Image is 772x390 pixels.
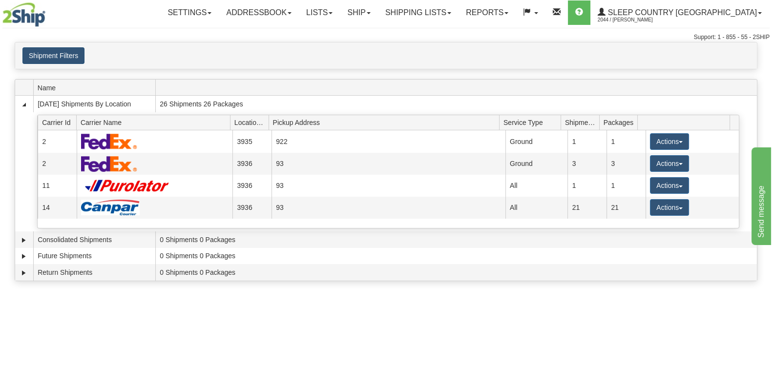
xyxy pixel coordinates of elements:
td: 2 [38,130,77,152]
span: Sleep Country [GEOGRAPHIC_DATA] [605,8,757,17]
img: Canpar [81,200,140,215]
span: Pickup Address [273,115,500,130]
td: 26 Shipments 26 Packages [155,96,757,112]
button: Actions [650,133,689,150]
td: Future Shipments [33,248,155,265]
a: Settings [160,0,219,25]
span: Packages [604,115,638,130]
td: 3936 [232,175,271,197]
div: Support: 1 - 855 - 55 - 2SHIP [2,33,770,41]
td: 3 [567,153,606,175]
button: Shipment Filters [22,47,84,64]
img: logo2044.jpg [2,2,45,27]
td: 93 [271,153,505,175]
td: Ground [505,130,568,152]
td: 93 [271,175,505,197]
td: All [505,175,568,197]
button: Actions [650,155,689,172]
a: Ship [340,0,377,25]
td: All [505,197,568,219]
td: 3936 [232,197,271,219]
a: Expand [19,251,29,261]
a: Sleep Country [GEOGRAPHIC_DATA] 2044 / [PERSON_NAME] [590,0,769,25]
a: Lists [299,0,340,25]
a: Expand [19,268,29,278]
span: Location Id [234,115,269,130]
td: 1 [606,175,646,197]
td: [DATE] Shipments By Location [33,96,155,112]
a: Addressbook [219,0,299,25]
td: 2 [38,153,77,175]
td: 93 [271,197,505,219]
td: 922 [271,130,505,152]
button: Actions [650,199,689,216]
a: Shipping lists [378,0,459,25]
td: Return Shipments [33,264,155,281]
a: Collapse [19,100,29,109]
td: 21 [606,197,646,219]
span: Carrier Id [42,115,76,130]
td: 11 [38,175,77,197]
span: Carrier Name [81,115,230,130]
button: Actions [650,177,689,194]
td: Ground [505,153,568,175]
img: FedEx [81,133,137,149]
span: Shipments [565,115,599,130]
span: Service Type [503,115,561,130]
a: Expand [19,235,29,245]
td: 0 Shipments 0 Packages [155,248,757,265]
td: 14 [38,197,77,219]
td: 1 [567,175,606,197]
td: 3 [606,153,646,175]
td: 0 Shipments 0 Packages [155,231,757,248]
span: Name [38,80,155,95]
td: 3936 [232,153,271,175]
td: 1 [567,130,606,152]
td: 0 Shipments 0 Packages [155,264,757,281]
a: Reports [459,0,516,25]
iframe: chat widget [750,145,771,245]
img: FedEx [81,156,137,172]
td: 3935 [232,130,271,152]
div: Send message [7,6,90,18]
td: 21 [567,197,606,219]
td: Consolidated Shipments [33,231,155,248]
img: Purolator [81,179,173,192]
span: 2044 / [PERSON_NAME] [598,15,671,25]
td: 1 [606,130,646,152]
